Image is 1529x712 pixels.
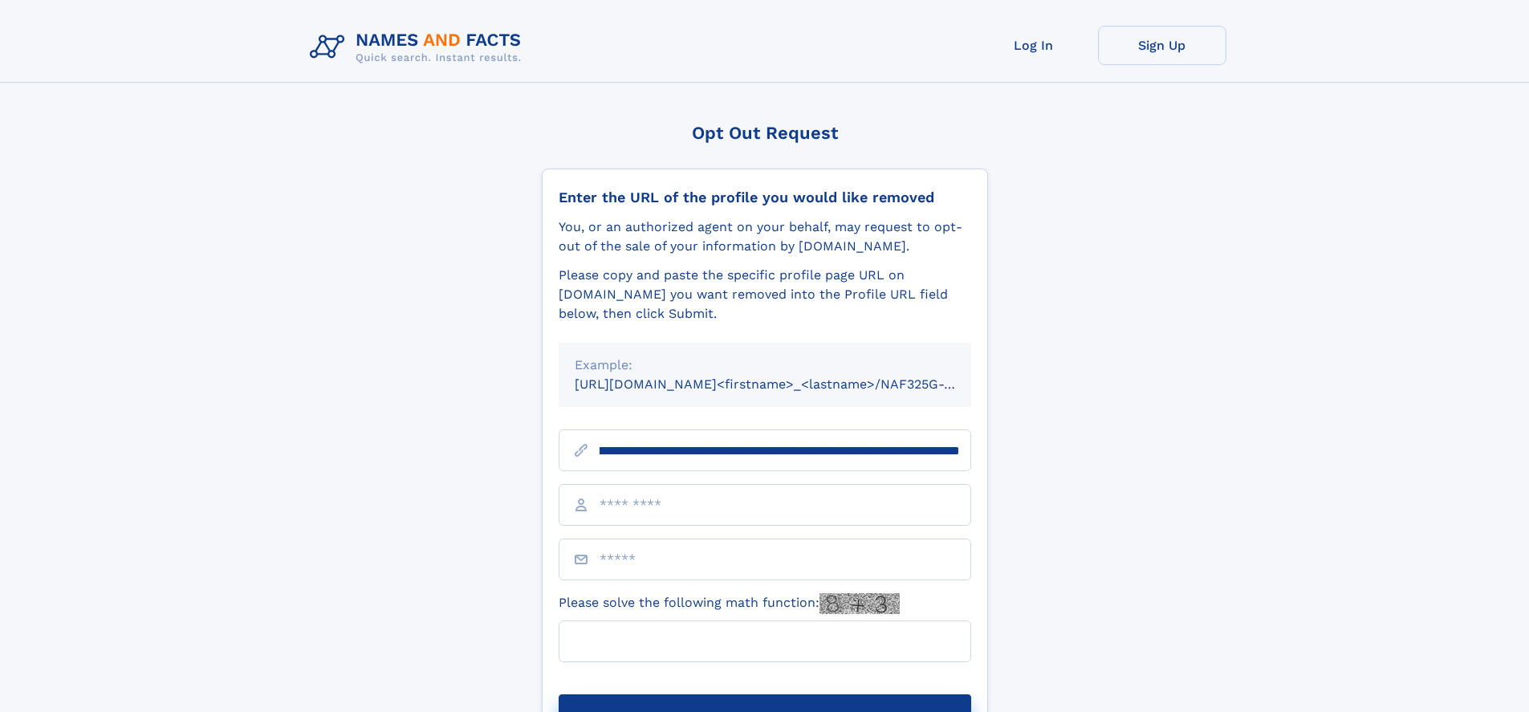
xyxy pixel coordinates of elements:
[303,26,535,69] img: Logo Names and Facts
[970,26,1098,65] a: Log In
[1098,26,1226,65] a: Sign Up
[559,189,971,206] div: Enter the URL of the profile you would like removed
[559,266,971,323] div: Please copy and paste the specific profile page URL on [DOMAIN_NAME] you want removed into the Pr...
[575,376,1002,392] small: [URL][DOMAIN_NAME]<firstname>_<lastname>/NAF325G-xxxxxxxx
[559,218,971,256] div: You, or an authorized agent on your behalf, may request to opt-out of the sale of your informatio...
[575,356,955,375] div: Example:
[559,593,900,614] label: Please solve the following math function:
[542,123,988,143] div: Opt Out Request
